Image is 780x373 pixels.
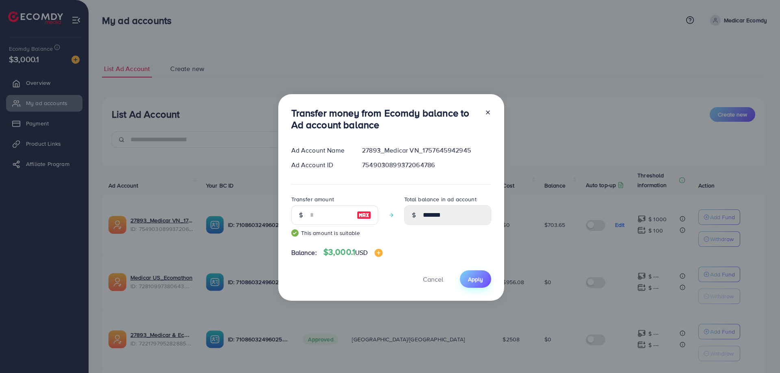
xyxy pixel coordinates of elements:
button: Apply [460,270,491,288]
img: image [375,249,383,257]
label: Total balance in ad account [404,195,477,203]
span: Balance: [291,248,317,257]
small: This amount is suitable [291,229,378,237]
div: 27893_Medicar VN_1757645942945 [355,146,497,155]
span: Apply [468,275,483,283]
label: Transfer amount [291,195,334,203]
iframe: Chat [745,336,774,367]
img: guide [291,229,299,237]
span: USD [355,248,368,257]
img: image [357,210,371,220]
h3: Transfer money from Ecomdy balance to Ad account balance [291,107,478,131]
div: Ad Account ID [285,160,356,170]
button: Cancel [413,270,453,288]
span: Cancel [423,275,443,284]
div: 7549030899372064786 [355,160,497,170]
h4: $3,000.1 [323,247,383,257]
div: Ad Account Name [285,146,356,155]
